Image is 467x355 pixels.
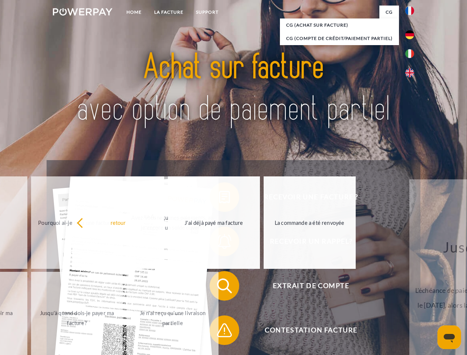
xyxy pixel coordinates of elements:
[437,325,461,349] iframe: Bouton de lancement de la fenêtre de messagerie
[190,6,225,19] a: Support
[35,308,119,328] div: Jusqu'à quand dois-je payer ma facture?
[77,217,160,227] div: retour
[148,6,190,19] a: LA FACTURE
[131,308,214,328] div: Je n'ai reçu qu'une livraison partielle
[35,217,119,227] div: Pourquoi ai-je reçu une facture?
[210,315,402,345] button: Contestation Facture
[405,30,414,39] img: de
[210,271,402,301] button: Extrait de compte
[53,8,112,16] img: logo-powerpay-white.svg
[280,32,399,45] a: CG (Compte de crédit/paiement partiel)
[405,49,414,58] img: it
[220,315,402,345] span: Contestation Facture
[379,6,399,19] a: CG
[120,6,148,19] a: Home
[220,271,402,301] span: Extrait de compte
[405,6,414,15] img: fr
[405,68,414,77] img: en
[71,35,396,142] img: title-powerpay_fr.svg
[268,217,351,227] div: La commande a été renvoyée
[172,217,256,227] div: J'ai déjà payé ma facture
[280,18,399,32] a: CG (achat sur facture)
